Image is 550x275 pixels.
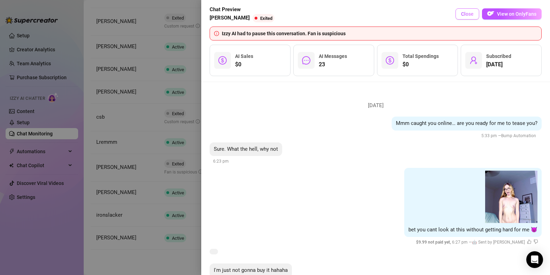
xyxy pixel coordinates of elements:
span: $0 [235,60,253,69]
span: Chat Preview [210,6,277,14]
span: user-add [469,56,478,65]
button: OFView on OnlyFans [482,8,542,20]
span: dollar [218,56,227,65]
span: View on OnlyFans [497,11,536,17]
span: AI Sales [235,53,253,59]
span: [PERSON_NAME] [210,14,250,22]
span: 6:23 pm [213,159,229,164]
span: Exited [260,16,272,21]
button: Close [455,8,479,20]
span: I'm just not gonna buy it hahaha [214,267,288,273]
span: AI Messages [319,53,347,59]
span: message [302,56,310,65]
span: $0 [402,60,439,69]
div: Izzy AI had to pause this conversation. Fan is suspicious [222,30,537,37]
span: Close [461,11,474,17]
span: Subscribed [486,53,511,59]
div: Open Intercom Messenger [526,251,543,268]
span: 5:33 pm — [481,133,538,138]
img: OF [487,10,494,17]
span: info-circle [214,31,219,36]
span: Mmm caught you online… are you ready for me to tease you? [396,120,537,126]
span: 23 [319,60,347,69]
span: 6:27 pm — [416,240,538,245]
span: dollar [386,56,394,65]
span: [DATE] [363,102,389,110]
span: Bump Automation [501,133,536,138]
span: 🤖 Sent by [PERSON_NAME] [472,240,525,245]
span: $ 9.99 not paid yet , [416,240,452,245]
span: bet you cant look at this without getting hard for me 😈 [408,226,537,233]
span: like [527,239,532,244]
img: media [485,171,537,223]
span: [DATE] [486,60,511,69]
span: Sure. What the hell, why not [214,146,278,152]
span: Total Spendings [402,53,439,59]
span: dislike [534,239,538,244]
